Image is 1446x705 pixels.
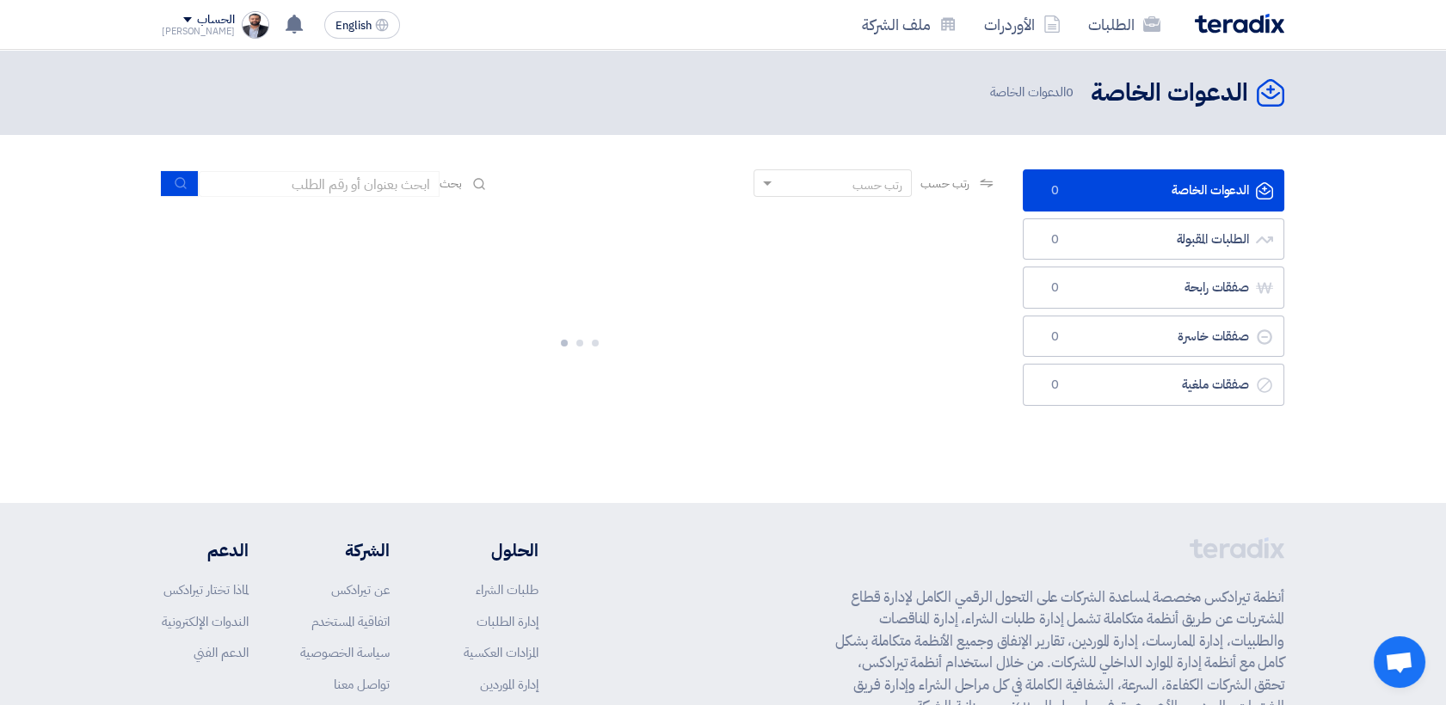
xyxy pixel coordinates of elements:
[1044,328,1065,346] span: 0
[1044,377,1065,394] span: 0
[441,537,538,563] li: الحلول
[242,11,269,39] img: ___1757264372673.jpeg
[335,20,372,32] span: English
[1023,364,1284,406] a: صفقات ملغية0
[300,643,390,662] a: سياسة الخصوصية
[440,175,462,193] span: بحث
[311,612,390,631] a: اتفاقية المستخدم
[199,171,440,197] input: ابحث بعنوان أو رقم الطلب
[194,643,249,662] a: الدعم الفني
[324,11,400,39] button: English
[1023,169,1284,211] a: الدعوات الخاصة0
[1044,231,1065,248] span: 0
[334,675,390,694] a: تواصل معنا
[1374,636,1425,688] div: Open chat
[162,612,249,631] a: الندوات الإلكترونية
[331,580,390,599] a: عن تيرادكس
[162,27,235,36] div: [PERSON_NAME]
[464,643,538,662] a: المزادات العكسية
[1044,182,1065,199] span: 0
[163,580,249,599] a: لماذا تختار تيرادكس
[476,580,538,599] a: طلبات الشراء
[197,13,234,28] div: الحساب
[1023,267,1284,309] a: صفقات رابحة0
[970,4,1074,45] a: الأوردرات
[1066,83,1074,101] span: 0
[1023,218,1284,261] a: الطلبات المقبولة0
[848,4,970,45] a: ملف الشركة
[1195,14,1284,34] img: Teradix logo
[1023,316,1284,358] a: صفقات خاسرة0
[920,175,969,193] span: رتب حسب
[1044,279,1065,297] span: 0
[480,675,538,694] a: إدارة الموردين
[852,176,902,194] div: رتب حسب
[1091,77,1248,110] h2: الدعوات الخاصة
[477,612,538,631] a: إدارة الطلبات
[300,537,390,563] li: الشركة
[1074,4,1174,45] a: الطلبات
[162,537,249,563] li: الدعم
[989,83,1077,102] span: الدعوات الخاصة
